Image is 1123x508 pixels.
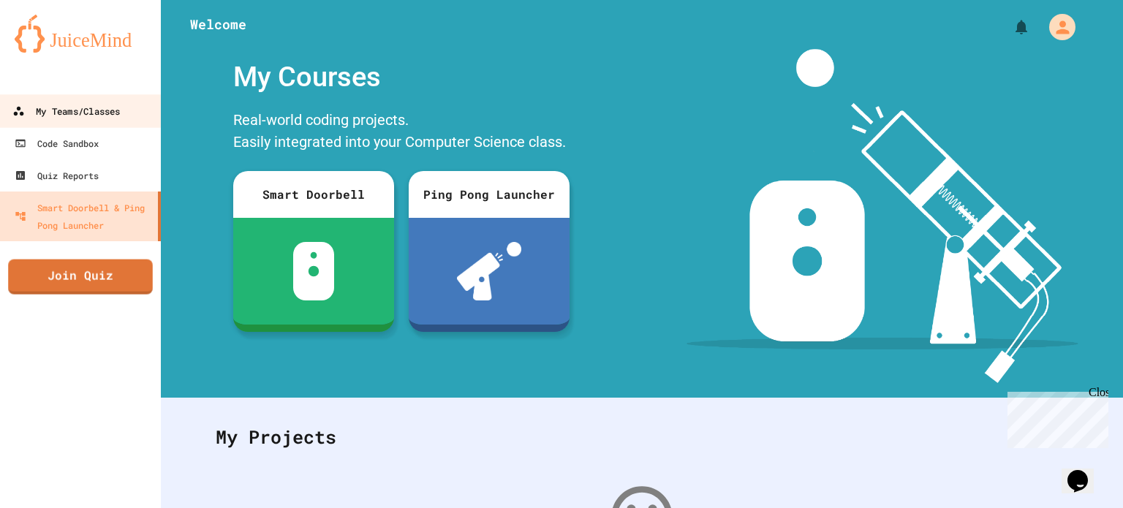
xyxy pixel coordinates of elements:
[15,167,99,184] div: Quiz Reports
[687,49,1078,383] img: banner-image-my-projects.png
[6,6,101,93] div: Chat with us now!Close
[8,259,153,295] a: Join Quiz
[1002,386,1108,448] iframe: chat widget
[226,105,577,160] div: Real-world coding projects. Easily integrated into your Computer Science class.
[15,199,152,234] div: Smart Doorbell & Ping Pong Launcher
[986,15,1034,39] div: My Notifications
[15,134,99,152] div: Code Sandbox
[1034,10,1079,44] div: My Account
[1062,450,1108,493] iframe: chat widget
[233,171,394,218] div: Smart Doorbell
[409,171,570,218] div: Ping Pong Launcher
[457,242,522,300] img: ppl-with-ball.png
[201,409,1083,466] div: My Projects
[12,102,120,121] div: My Teams/Classes
[15,15,146,53] img: logo-orange.svg
[293,242,335,300] img: sdb-white.svg
[226,49,577,105] div: My Courses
